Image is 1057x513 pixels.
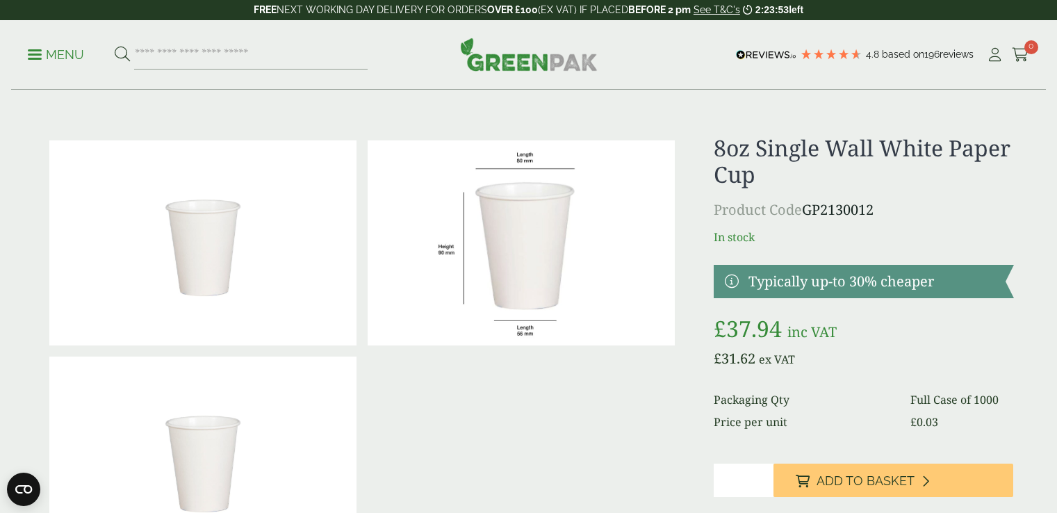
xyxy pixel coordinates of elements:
[694,4,740,15] a: See T&C's
[773,464,1013,497] button: Add to Basket
[628,4,691,15] strong: BEFORE 2 pm
[910,414,938,430] bdi: 0.03
[800,48,862,60] div: 4.79 Stars
[755,4,789,15] span: 2:23:53
[714,349,721,368] span: £
[714,391,894,408] dt: Packaging Qty
[714,229,1013,245] p: In stock
[882,49,924,60] span: Based on
[817,473,915,489] span: Add to Basket
[49,140,357,345] img: 8oz Single Wall White Paper Cup 0
[759,352,795,367] span: ex VAT
[866,49,882,60] span: 4.8
[789,4,803,15] span: left
[714,313,726,343] span: £
[986,48,1003,62] i: My Account
[736,50,796,60] img: REVIEWS.io
[7,473,40,506] button: Open CMP widget
[714,414,894,430] dt: Price per unit
[28,47,84,63] p: Menu
[1012,44,1029,65] a: 0
[714,313,782,343] bdi: 37.94
[1012,48,1029,62] i: Cart
[487,4,538,15] strong: OVER £100
[28,47,84,60] a: Menu
[910,391,1014,408] dd: Full Case of 1000
[460,38,598,71] img: GreenPak Supplies
[714,200,802,219] span: Product Code
[910,414,917,430] span: £
[368,140,675,345] img: WhiteCup_8oz
[924,49,940,60] span: 196
[940,49,974,60] span: reviews
[787,323,837,341] span: inc VAT
[714,349,755,368] bdi: 31.62
[254,4,277,15] strong: FREE
[1024,40,1038,54] span: 0
[714,135,1013,188] h1: 8oz Single Wall White Paper Cup
[714,199,1013,220] p: GP2130012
